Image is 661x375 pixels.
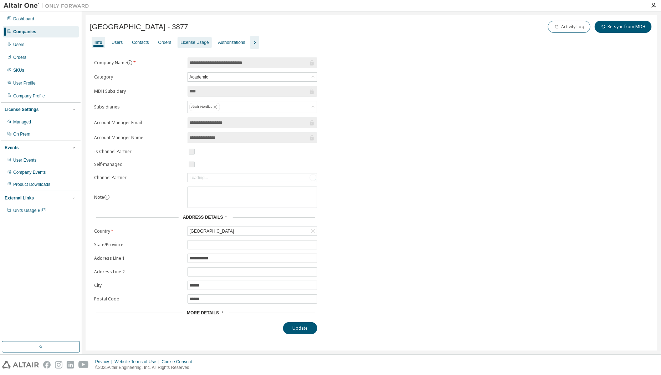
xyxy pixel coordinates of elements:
[13,80,36,86] div: User Profile
[188,227,317,235] div: [GEOGRAPHIC_DATA]
[94,175,183,181] label: Channel Partner
[94,74,183,80] label: Category
[114,359,162,365] div: Website Terms of Use
[189,103,220,111] div: Altair Nordics
[90,23,188,31] span: [GEOGRAPHIC_DATA] - 3877
[4,2,93,9] img: Altair One
[5,195,34,201] div: External Links
[94,120,183,126] label: Account Manager Email
[55,361,62,369] img: instagram.svg
[94,194,104,200] label: Note
[94,149,183,154] label: Is Channel Partner
[67,361,74,369] img: linkedin.svg
[132,40,149,45] div: Contacts
[13,131,30,137] div: On Prem
[94,255,183,261] label: Address Line 1
[2,361,39,369] img: altair_logo.svg
[158,40,171,45] div: Orders
[188,227,235,235] div: [GEOGRAPHIC_DATA]
[13,208,46,213] span: Units Usage BI
[13,119,31,125] div: Managed
[43,361,51,369] img: facebook.svg
[94,269,183,275] label: Address Line 2
[5,107,39,112] div: License Settings
[188,101,317,113] div: Altair Nordics
[188,73,317,81] div: Academic
[187,310,219,315] span: More Details
[13,93,45,99] div: Company Profile
[13,157,36,163] div: User Events
[94,162,183,167] label: Self-managed
[94,60,183,66] label: Company Name
[188,73,209,81] div: Academic
[595,21,652,33] button: Re-sync from MDH
[13,169,46,175] div: Company Events
[112,40,123,45] div: Users
[94,40,102,45] div: Info
[218,40,245,45] div: Authorizations
[13,67,24,73] div: SKUs
[94,104,183,110] label: Subsidiaries
[104,194,110,200] button: information
[189,175,208,181] div: Loading...
[94,242,183,248] label: State/Province
[95,359,114,365] div: Privacy
[13,182,50,187] div: Product Downloads
[94,283,183,288] label: City
[13,42,24,47] div: Users
[13,55,26,60] div: Orders
[13,16,34,22] div: Dashboard
[283,322,317,334] button: Update
[95,365,196,371] p: © 2025 Altair Engineering, Inc. All Rights Reserved.
[5,145,19,151] div: Events
[183,215,223,220] span: Address Details
[78,361,89,369] img: youtube.svg
[127,60,133,66] button: information
[162,359,196,365] div: Cookie Consent
[94,228,183,234] label: Country
[94,296,183,302] label: Postal Code
[180,40,209,45] div: License Usage
[94,88,183,94] label: MDH Subsidary
[13,29,36,35] div: Companies
[94,135,183,141] label: Account Manager Name
[188,173,317,182] div: Loading...
[548,21,590,33] button: Activity Log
